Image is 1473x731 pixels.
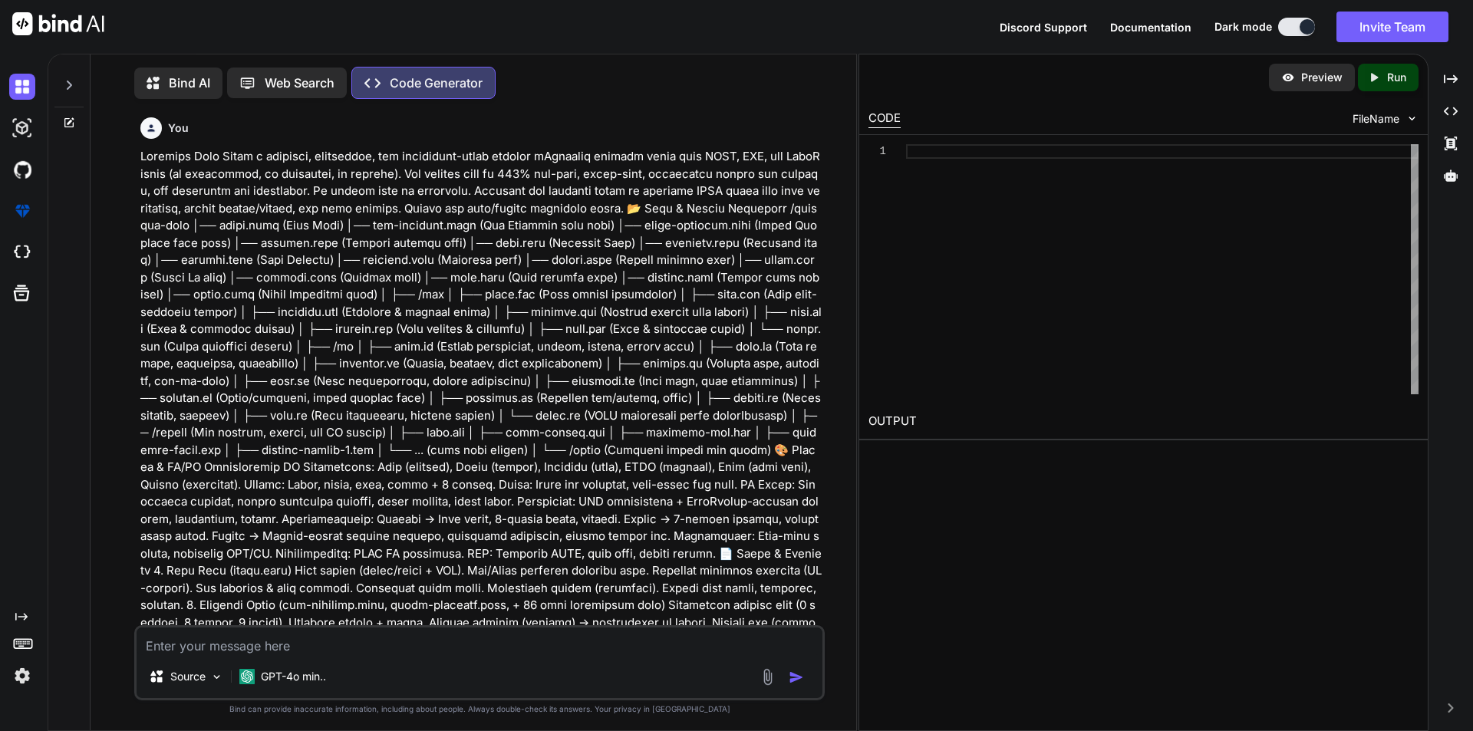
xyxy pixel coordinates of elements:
[9,74,35,100] img: darkChat
[859,403,1428,440] h2: OUTPUT
[1405,112,1419,125] img: chevron down
[390,74,483,92] p: Code Generator
[9,198,35,224] img: premium
[868,110,901,128] div: CODE
[1000,21,1087,34] span: Discord Support
[168,120,189,136] h6: You
[1387,70,1406,85] p: Run
[789,670,804,685] img: icon
[9,239,35,265] img: cloudideIcon
[210,670,223,683] img: Pick Models
[1281,71,1295,84] img: preview
[261,669,326,684] p: GPT-4o min..
[759,668,776,686] img: attachment
[9,156,35,183] img: githubDark
[265,74,334,92] p: Web Search
[169,74,210,92] p: Bind AI
[1110,19,1191,35] button: Documentation
[9,663,35,689] img: settings
[1353,111,1399,127] span: FileName
[1110,21,1191,34] span: Documentation
[1336,12,1448,42] button: Invite Team
[170,669,206,684] p: Source
[9,115,35,141] img: darkAi-studio
[239,669,255,684] img: GPT-4o mini
[1214,19,1272,35] span: Dark mode
[134,703,825,715] p: Bind can provide inaccurate information, including about people. Always double-check its answers....
[868,144,886,159] div: 1
[1301,70,1343,85] p: Preview
[12,12,104,35] img: Bind AI
[1000,19,1087,35] button: Discord Support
